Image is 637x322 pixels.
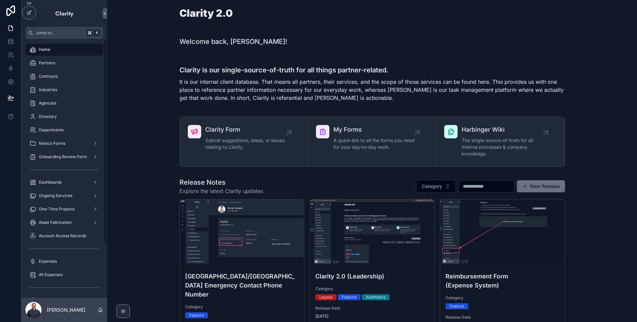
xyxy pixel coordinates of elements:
[366,294,386,300] div: Aesthetics
[39,154,87,159] span: Onboarding Review Form
[39,206,75,212] span: One-Time Projects
[25,44,103,56] a: Home
[39,114,57,119] span: Directory
[39,87,57,92] span: Industries
[179,178,263,187] h1: Release Notes
[21,39,107,298] div: scrollable content
[308,117,436,167] a: My FormsA quick-link to all the forms you need for your day-to-day work.
[185,272,299,299] h4: [GEOGRAPHIC_DATA]/[GEOGRAPHIC_DATA] Emergency Contact Phone Number
[25,97,103,109] a: Agencies
[39,220,72,225] span: Asset Fabrication
[55,8,74,19] img: App logo
[39,127,64,133] span: Departments
[25,84,103,96] a: Industries
[450,303,464,309] div: Feature
[446,272,559,290] h4: Reimbursement Form (Expense System)
[39,180,62,185] span: Dashboards
[180,117,308,167] a: Clarity FormSubmit suggestions, ideas, or issues relating to Clarity.
[25,27,103,39] button: Jump to...K
[25,124,103,136] a: Departments
[25,111,103,123] a: Directory
[39,47,50,52] span: Home
[36,30,84,36] span: Jump to...
[180,199,304,264] div: Georgi-Georgiev-—-Directory-Clarity-2.0-2024-12-16-at-10.28.43-AM.jpg
[25,230,103,242] a: Account Access Records
[39,101,56,106] span: Agencies
[39,259,57,264] span: Expenses
[25,255,103,267] a: Expenses
[25,70,103,82] a: Contracts
[422,183,442,190] span: Category
[462,125,545,134] span: Harbinger Wiki
[25,190,103,202] a: Ongoing Services
[39,193,72,198] span: Ongoing Services
[319,294,332,300] div: Layout
[315,286,429,292] span: Category
[179,187,263,195] span: Explore the latest Clarity updates
[39,272,63,277] span: All Expenses
[315,306,429,311] span: Release Date
[47,307,85,313] p: [PERSON_NAME]
[462,137,545,157] span: The single-source-of-truth for all internal processes & company knowledge.
[179,78,565,102] p: It is our internal client database. That means all partners, their services, and the scope of tho...
[205,125,289,134] span: Clarity Form
[333,137,417,150] span: A quick-link to all the forms you need for your day-to-day work.
[39,60,55,66] span: Partners
[446,295,559,301] span: Category
[179,8,233,18] h1: Clarity 2.0
[25,57,103,69] a: Partners
[39,233,86,239] span: Account Access Records
[39,141,65,146] span: Noloco Forms
[436,117,564,167] a: Harbinger WikiThe single-source-of-truth for all internal processes & company knowledge.
[189,312,204,318] div: Feature
[25,216,103,229] a: Asset Fabrication
[440,199,564,264] div: Publish-Release-—-Release-Notes-Clarity-2.0-2024-06-05-at-3.31.01-PM.jpg
[315,272,429,281] h4: Clarity 2.0 (Leadership)
[25,151,103,163] a: Onboarding Review Form
[185,304,299,310] span: Category
[39,74,58,79] span: Contracts
[179,37,287,46] h1: Welcome back, [PERSON_NAME]!
[333,125,417,134] span: My Forms
[179,65,565,75] h3: Clarity is our single-source-of-truth for all things partner-related.
[94,30,100,36] span: K
[205,137,289,150] span: Submit suggestions, ideas, or issues relating to Clarity.
[39,298,58,303] span: My Forms
[25,203,103,215] a: One-Time Projects
[517,180,565,192] button: New Release
[25,137,103,149] a: Noloco Forms
[25,269,103,281] a: All Expenses
[446,315,559,320] span: Release Date
[342,294,356,300] div: Feature
[315,314,429,319] span: [DATE]
[25,294,103,306] a: My Forms
[416,180,456,193] button: Select Button
[25,176,103,188] a: Dashboards
[310,199,434,264] div: Home-Clarity-2.0-2024-06-03-at-1.31.18-PM.jpg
